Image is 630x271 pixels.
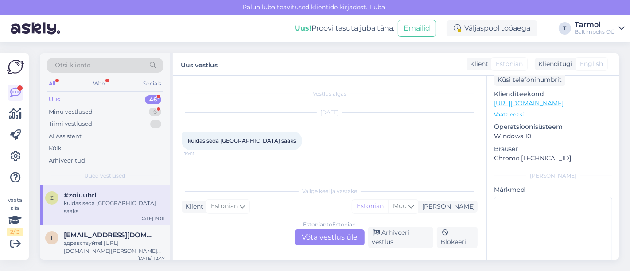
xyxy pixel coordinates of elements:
[182,108,478,116] div: [DATE]
[49,144,62,153] div: Kõik
[352,200,388,213] div: Estonian
[447,20,537,36] div: Väljaspool tööaega
[535,59,572,69] div: Klienditugi
[49,108,93,116] div: Minu vestlused
[368,227,433,248] div: Arhiveeri vestlus
[49,95,60,104] div: Uus
[149,108,161,116] div: 6
[494,132,612,141] p: Windows 10
[145,95,161,104] div: 46
[92,78,107,89] div: Web
[494,89,612,99] p: Klienditeekond
[85,172,126,180] span: Uued vestlused
[496,59,523,69] span: Estonian
[184,151,218,157] span: 19:01
[494,172,612,180] div: [PERSON_NAME]
[7,196,23,236] div: Vaata siia
[188,137,296,144] span: kuidas seda [GEOGRAPHIC_DATA] saaks
[50,194,54,201] span: z
[7,228,23,236] div: 2 / 3
[303,221,356,228] div: Estonian to Estonian
[494,144,612,154] p: Brauser
[494,122,612,132] p: Operatsioonisüsteem
[437,227,478,248] div: Blokeeri
[7,60,24,74] img: Askly Logo
[49,120,92,128] div: Tiimi vestlused
[295,24,311,32] b: Uus!
[367,3,388,11] span: Luba
[575,28,615,35] div: Baltimpeks OÜ
[182,202,203,211] div: Klient
[494,99,564,107] a: [URL][DOMAIN_NAME]
[55,61,90,70] span: Otsi kliente
[182,187,478,195] div: Valige keel ja vastake
[494,74,565,86] div: Küsi telefoninumbrit
[51,234,54,241] span: t
[419,202,475,211] div: [PERSON_NAME]
[64,199,165,215] div: kuidas seda [GEOGRAPHIC_DATA] saaks
[181,58,218,70] label: Uus vestlus
[141,78,163,89] div: Socials
[559,22,571,35] div: T
[393,202,407,210] span: Muu
[47,78,57,89] div: All
[295,229,365,245] div: Võta vestlus üle
[398,20,436,37] button: Emailid
[150,120,161,128] div: 1
[137,255,165,262] div: [DATE] 12:47
[494,154,612,163] p: Chrome [TECHNICAL_ID]
[211,201,238,211] span: Estonian
[64,239,165,255] div: здравствуйте! [URL][DOMAIN_NAME][PERSON_NAME] Telli kohe [PERSON_NAME] [PERSON_NAME] juba [DATE] ...
[138,215,165,222] div: [DATE] 19:01
[494,185,612,194] p: Märkmed
[64,191,96,199] span: #zoiuuhrl
[295,23,394,34] div: Proovi tasuta juba täna:
[575,21,615,28] div: Tarmoi
[182,90,478,98] div: Vestlus algas
[49,156,85,165] div: Arhiveeritud
[49,132,82,141] div: AI Assistent
[580,59,603,69] span: English
[467,59,488,69] div: Klient
[494,111,612,119] p: Vaata edasi ...
[575,21,625,35] a: TarmoiBaltimpeks OÜ
[64,231,156,239] span: timur.kozlov@gmail.com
